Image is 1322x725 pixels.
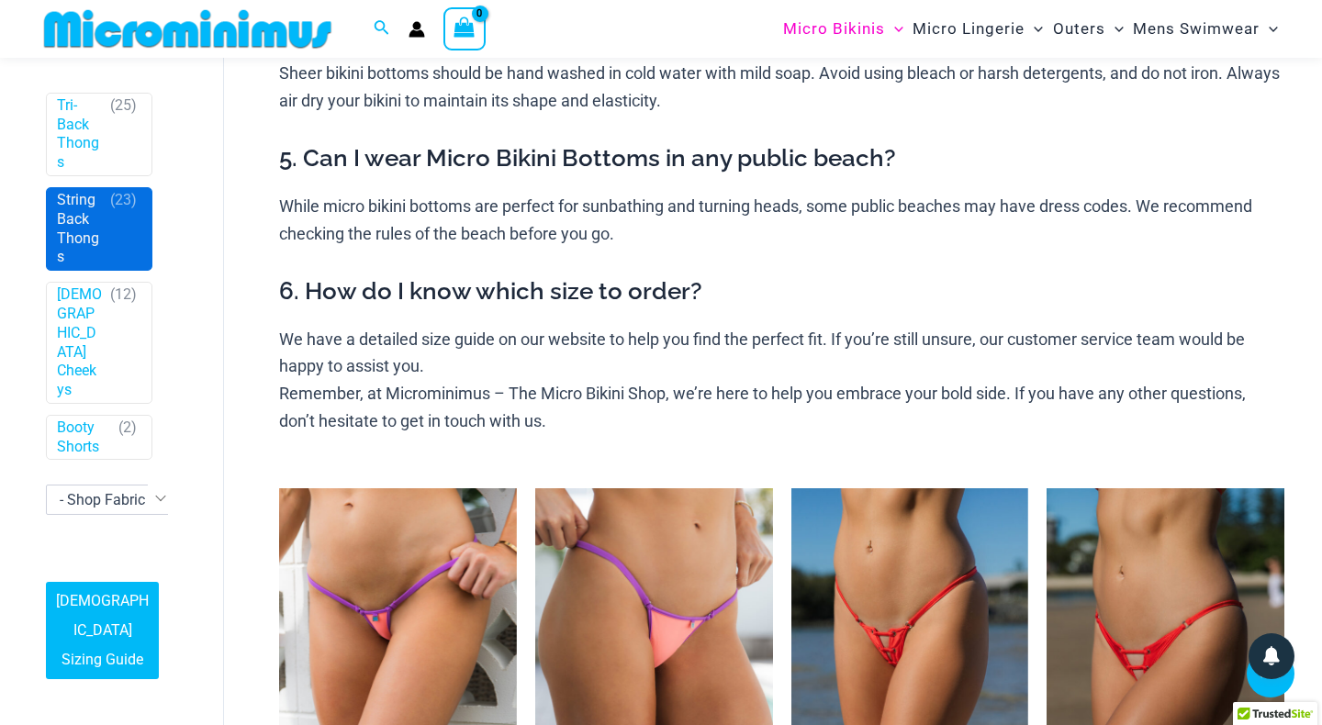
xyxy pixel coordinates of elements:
a: Micro BikinisMenu ToggleMenu Toggle [779,6,908,52]
span: Micro Lingerie [913,6,1025,52]
span: Menu Toggle [885,6,903,52]
a: OutersMenu ToggleMenu Toggle [1048,6,1128,52]
span: Outers [1053,6,1105,52]
a: Booty Shorts [57,418,110,457]
a: Account icon link [409,21,425,38]
h3: 6. How do I know which size to order? [279,276,1284,307]
span: 25 [115,96,131,114]
a: Tri-Back Thongs [57,96,102,173]
span: - Shop Fabric Type [60,491,180,508]
span: ( ) [110,285,137,400]
span: Mens Swimwear [1133,6,1260,52]
a: [DEMOGRAPHIC_DATA] Cheekys [57,285,102,400]
span: Menu Toggle [1260,6,1278,52]
span: 2 [123,418,131,436]
a: Search icon link [374,17,390,40]
span: - Shop Fabric Type [46,485,174,515]
h3: 5. Can I wear Micro Bikini Bottoms in any public beach? [279,143,1284,174]
p: We have a detailed size guide on our website to help you find the perfect fit. If you’re still un... [279,326,1284,435]
a: String Back Thongs [57,191,102,267]
a: View Shopping Cart, empty [443,7,486,50]
p: While micro bikini bottoms are perfect for sunbathing and turning heads, some public beaches may ... [279,193,1284,247]
a: Micro LingerieMenu ToggleMenu Toggle [908,6,1048,52]
nav: Site Navigation [776,3,1285,55]
span: ( ) [118,418,137,457]
a: [DEMOGRAPHIC_DATA] Sizing Guide [46,582,159,679]
a: Mens SwimwearMenu ToggleMenu Toggle [1128,6,1283,52]
span: ( ) [110,96,137,173]
img: MM SHOP LOGO FLAT [37,8,339,50]
span: Micro Bikinis [783,6,885,52]
span: 12 [115,285,131,303]
span: Menu Toggle [1105,6,1124,52]
span: ( ) [110,191,137,267]
span: - Shop Fabric Type [47,485,174,514]
span: 23 [115,191,131,208]
span: Menu Toggle [1025,6,1043,52]
p: Sheer bikini bottoms should be hand washed in cold water with mild soap. Avoid using bleach or ha... [279,60,1284,114]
